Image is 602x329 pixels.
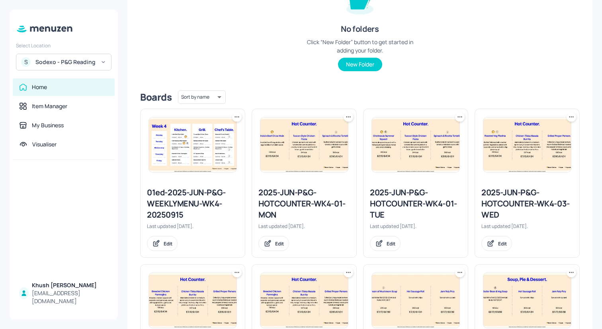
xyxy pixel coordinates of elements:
div: No folders [341,23,379,35]
div: Visualiser [32,140,57,148]
div: Click “New Folder” button to get started in adding your folder. [300,38,420,55]
div: Edit [275,240,284,247]
img: 2025-05-19-1747656761274el4mjwymwgp.jpeg [372,117,459,172]
div: Last updated [DATE]. [481,223,573,230]
div: 2025-JUN-P&G-HOTCOUNTER-WK4-03-WED [481,187,573,220]
div: Boards [140,91,172,103]
div: Item Manager [32,102,67,110]
div: Last updated [DATE]. [147,223,238,230]
img: 2025-05-19-1747655571154pm9u9ihgzcq.jpeg [260,117,348,172]
img: 2025-05-19-1747657849102v5quumjqaob.jpeg [260,273,348,328]
img: 2025-05-19-1747657849102v5quumjqaob.jpeg [149,273,236,328]
div: 2025-JUN-P&G-HOTCOUNTER-WK4-01-MON [258,187,350,220]
div: Edit [498,240,507,247]
img: 2025-05-19-1747656973058lt71nktjhk.jpeg [483,273,571,328]
div: Khush [PERSON_NAME] [32,281,108,289]
div: Home [32,83,47,91]
button: New Folder [338,58,382,71]
img: 2025-09-16-17580519649627r4lunmz9u2.jpeg [149,117,236,172]
div: Sodexo - P&G Reading [35,58,96,66]
div: Last updated [DATE]. [370,223,461,230]
div: Edit [387,240,395,247]
div: Select Location [16,42,111,49]
div: S [21,57,31,67]
div: Last updated [DATE]. [258,223,350,230]
div: 01ed-2025-JUN-P&G-WEEKLYMENU-WK4-20250915 [147,187,238,220]
div: [EMAIL_ADDRESS][DOMAIN_NAME] [32,289,108,305]
div: Sort by name [178,89,226,105]
div: Edit [164,240,172,247]
div: My Business [32,121,64,129]
img: 2025-05-19-17476574979655z05tqxy0o9.jpeg [483,117,571,172]
div: 2025-JUN-P&G-HOTCOUNTER-WK4-01-TUE [370,187,461,220]
img: 2025-05-19-17476496133689ybylkesoa9.jpeg [372,273,459,328]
